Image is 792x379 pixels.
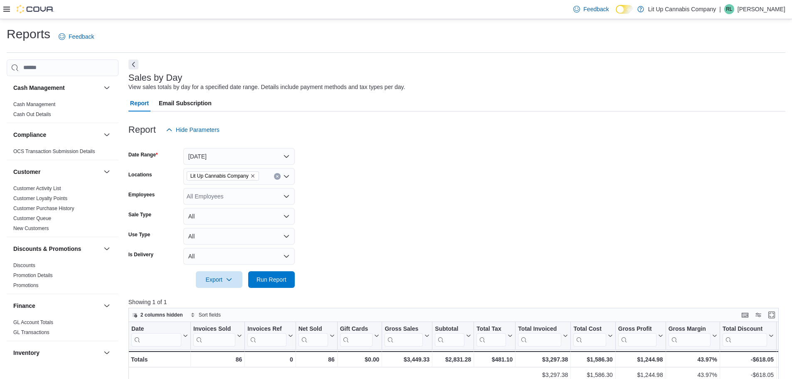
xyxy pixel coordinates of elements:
a: Discounts [13,263,35,268]
button: Hide Parameters [163,121,223,138]
div: Discounts & Promotions [7,260,118,294]
span: Hide Parameters [176,126,220,134]
label: Sale Type [128,211,151,218]
img: Cova [17,5,54,13]
button: Total Tax [476,325,513,346]
div: Total Cost [573,325,606,346]
div: Gross Profit [618,325,656,346]
button: Display options [753,310,763,320]
div: Totals [131,354,188,364]
label: Date Range [128,151,158,158]
span: Promotions [13,282,39,289]
div: Total Invoiced [518,325,561,346]
span: Customer Purchase History [13,205,74,212]
div: Gross Sales [385,325,423,346]
div: Total Cost [573,325,606,333]
div: Gross Profit [618,325,656,333]
a: Feedback [570,1,612,17]
p: Showing 1 of 1 [128,298,785,306]
div: View sales totals by day for a specified date range. Details include payment methods and tax type... [128,83,405,92]
button: Total Invoiced [518,325,568,346]
button: Date [131,325,188,346]
a: Customer Activity List [13,186,61,191]
input: Dark Mode [616,5,633,14]
button: Enter fullscreen [767,310,777,320]
div: Total Invoiced [518,325,561,333]
p: Lit Up Cannabis Company [648,4,716,14]
span: 2 columns hidden [141,312,183,318]
button: Compliance [102,130,112,140]
button: Gross Margin [668,325,717,346]
button: All [183,248,295,265]
button: Open list of options [283,173,290,180]
button: Cash Management [102,83,112,93]
span: RL [726,4,732,14]
button: Discounts & Promotions [13,245,100,253]
div: $2,831.28 [435,354,471,364]
button: Customer [13,168,100,176]
label: Locations [128,171,152,178]
button: Remove Lit Up Cannabis Company from selection in this group [250,173,255,178]
label: Use Type [128,231,150,238]
span: Customer Queue [13,215,51,222]
button: Discounts & Promotions [102,244,112,254]
div: Subtotal [435,325,464,333]
h3: Sales by Day [128,73,183,83]
div: Cash Management [7,99,118,123]
span: Feedback [69,32,94,41]
a: OCS Transaction Submission Details [13,149,95,154]
div: Invoices Ref [247,325,286,346]
span: Report [130,95,149,111]
div: $1,586.30 [573,354,612,364]
a: Cash Management [13,102,55,107]
div: $3,449.33 [385,354,429,364]
div: 43.97% [668,354,717,364]
span: Lit Up Cannabis Company [187,171,259,181]
a: GL Transactions [13,329,49,335]
div: Total Tax [476,325,506,333]
h1: Reports [7,26,50,42]
div: Net Sold [298,325,328,346]
button: Gross Profit [618,325,663,346]
button: Inventory [102,348,112,358]
button: [DATE] [183,148,295,165]
span: Email Subscription [159,95,212,111]
button: Export [196,271,242,288]
button: Gross Sales [385,325,429,346]
button: Finance [102,301,112,311]
a: Cash Out Details [13,111,51,117]
a: Customer Purchase History [13,206,74,211]
span: Cash Out Details [13,111,51,118]
h3: Customer [13,168,40,176]
button: Total Cost [573,325,612,346]
div: Finance [7,317,118,341]
a: GL Account Totals [13,320,53,325]
h3: Inventory [13,349,39,357]
div: 86 [298,354,334,364]
button: Next [128,59,138,69]
button: 2 columns hidden [129,310,186,320]
span: Promotion Details [13,272,53,279]
div: Gift Card Sales [340,325,373,346]
div: Gross Sales [385,325,423,333]
div: Gift Cards [340,325,373,333]
span: Lit Up Cannabis Company [190,172,249,180]
button: Clear input [274,173,281,180]
button: Inventory [13,349,100,357]
div: $3,297.38 [518,354,568,364]
button: Customer [102,167,112,177]
div: Roy Lackey [724,4,734,14]
div: Date [131,325,181,346]
button: Invoices Sold [193,325,242,346]
button: All [183,208,295,225]
div: -$618.05 [723,354,774,364]
div: Subtotal [435,325,464,346]
button: Sort fields [187,310,224,320]
div: Total Discount [723,325,767,333]
div: Invoices Ref [247,325,286,333]
a: Feedback [55,28,97,45]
